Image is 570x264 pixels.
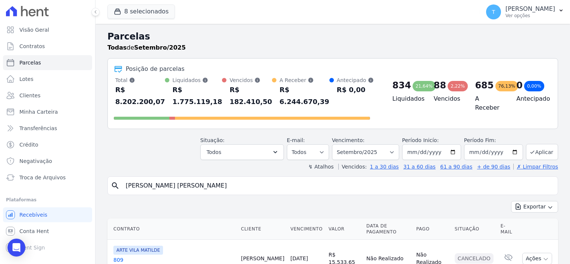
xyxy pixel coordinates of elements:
[290,255,308,261] a: [DATE]
[113,246,163,255] span: ARTE VILA MATILDE
[513,164,558,170] a: ✗ Limpar Filtros
[440,164,472,170] a: 61 a 90 dias
[475,94,504,112] h4: A Receber
[498,219,520,240] th: E-mail
[107,219,238,240] th: Contrato
[200,144,284,160] button: Todos
[279,84,329,108] div: R$ 6.244.670,39
[19,211,47,219] span: Recebíveis
[6,195,89,204] div: Plataformas
[3,224,92,239] a: Conta Hent
[337,76,374,84] div: Antecipado
[19,141,38,148] span: Crédito
[370,164,399,170] a: 1 a 30 dias
[19,157,52,165] span: Negativação
[3,104,92,119] a: Minha Carteira
[505,13,555,19] p: Ver opções
[238,219,287,240] th: Cliente
[3,88,92,103] a: Clientes
[492,9,495,15] span: T
[229,76,272,84] div: Vencidos
[134,44,186,51] strong: Setembro/2025
[526,144,558,160] button: Aplicar
[3,121,92,136] a: Transferências
[287,137,305,143] label: E-mail:
[403,164,435,170] a: 31 a 60 dias
[172,76,222,84] div: Liquidados
[3,22,92,37] a: Visão Geral
[524,81,544,91] div: 0,00%
[326,219,363,240] th: Valor
[115,84,165,108] div: R$ 8.202.200,07
[505,5,555,13] p: [PERSON_NAME]
[455,253,494,264] div: Cancelado
[121,178,555,193] input: Buscar por nome do lote ou do cliente
[464,136,523,144] label: Período Fim:
[287,219,325,240] th: Vencimento
[448,81,468,91] div: 2,22%
[19,26,49,34] span: Visão Geral
[19,43,45,50] span: Contratos
[3,154,92,169] a: Negativação
[337,84,374,96] div: R$ 0,00
[19,227,49,235] span: Conta Hent
[7,239,25,257] div: Open Intercom Messenger
[172,84,222,108] div: R$ 1.775.119,18
[363,219,413,240] th: Data de Pagamento
[3,55,92,70] a: Parcelas
[308,164,333,170] label: ↯ Atalhos
[3,170,92,185] a: Troca de Arquivos
[338,164,367,170] label: Vencidos:
[200,137,225,143] label: Situação:
[207,148,221,157] span: Todos
[452,219,498,240] th: Situação
[434,79,446,91] div: 88
[107,30,558,43] h2: Parcelas
[511,201,558,213] button: Exportar
[392,94,422,103] h4: Liquidados
[392,79,411,91] div: 834
[402,137,439,143] label: Período Inicío:
[3,137,92,152] a: Crédito
[3,207,92,222] a: Recebíveis
[475,79,494,91] div: 685
[107,43,186,52] p: de
[111,181,120,190] i: search
[332,137,364,143] label: Vencimento:
[434,94,463,103] h4: Vencidos
[413,81,436,91] div: 21,64%
[279,76,329,84] div: A Receber
[413,219,452,240] th: Pago
[3,72,92,87] a: Lotes
[495,81,519,91] div: 76,13%
[107,4,175,19] button: 8 selecionados
[516,94,546,103] h4: Antecipado
[19,92,40,99] span: Clientes
[115,76,165,84] div: Total
[477,164,510,170] a: + de 90 dias
[107,44,127,51] strong: Todas
[480,1,570,22] button: T [PERSON_NAME] Ver opções
[126,65,185,73] div: Posição de parcelas
[229,84,272,108] div: R$ 182.410,50
[19,108,58,116] span: Minha Carteira
[19,59,41,66] span: Parcelas
[19,174,66,181] span: Troca de Arquivos
[19,125,57,132] span: Transferências
[19,75,34,83] span: Lotes
[516,79,523,91] div: 0
[3,39,92,54] a: Contratos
